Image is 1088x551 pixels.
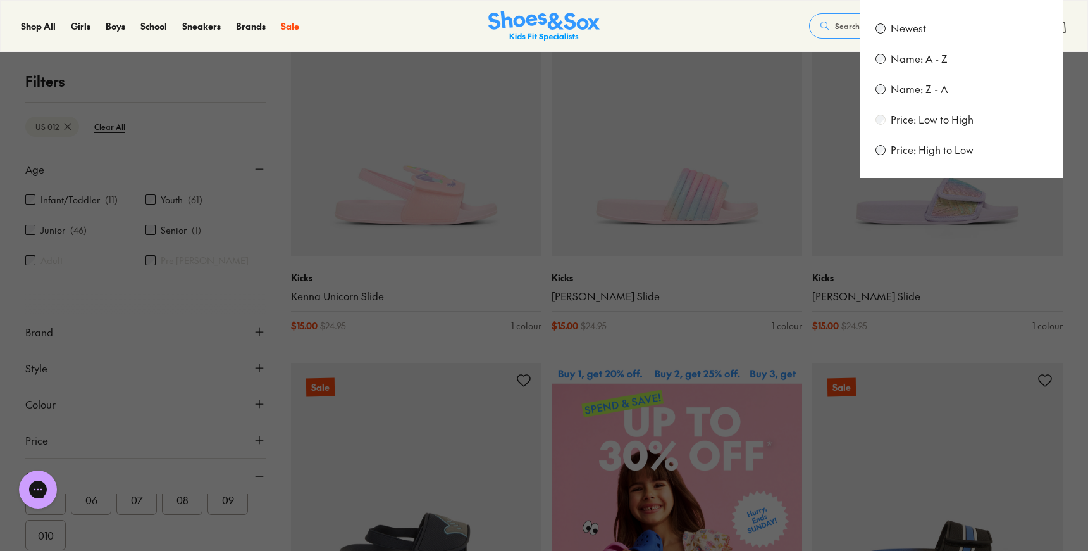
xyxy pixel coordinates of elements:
[891,82,948,96] label: Name: Z - A
[809,13,991,39] button: Search our range of products
[236,20,266,32] span: Brands
[140,20,167,32] span: School
[236,20,266,33] a: Brands
[182,20,221,32] span: Sneakers
[891,143,974,157] label: Price: High to Low
[13,466,63,513] iframe: Gorgias live chat messenger
[21,20,56,32] span: Shop All
[891,52,948,66] label: Name: A - Z
[488,11,600,42] img: SNS_Logo_Responsive.svg
[21,20,56,33] a: Shop All
[281,20,299,32] span: Sale
[281,20,299,33] a: Sale
[182,20,221,33] a: Sneakers
[835,20,939,32] span: Search our range of products
[488,11,600,42] a: Shoes & Sox
[71,20,90,33] a: Girls
[71,20,90,32] span: Girls
[140,20,167,33] a: School
[891,113,974,127] label: Price: Low to High
[106,20,125,32] span: Boys
[891,22,926,35] label: Newest
[106,20,125,33] a: Boys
